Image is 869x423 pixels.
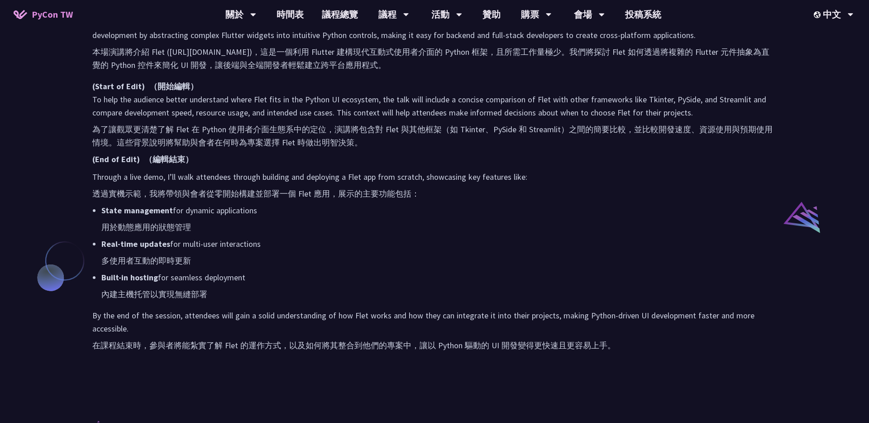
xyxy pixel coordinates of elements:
strong: (End of Edit) [92,154,193,164]
img: Home icon of PyCon TW 2025 [14,10,27,19]
span: PyCon TW [32,8,73,21]
strong: (Start of Edit) [92,81,198,91]
p: This talk introduces ( ), a Python framework that leverages Flutter to build modern, interactive ... [92,15,777,75]
p: By the end of the session, attendees will gain a solid understanding of how Flet works and how th... [92,309,777,356]
img: Locale Icon [814,11,823,18]
a: PyCon TW [5,3,82,26]
p: To help the audience better understand where Flet fits in the Python UI ecosystem, the talk will ... [92,80,777,166]
font: 為了讓觀眾更清楚了解 Flet 在 Python 使用者介面生態系中的定位，演講將包含對 Flet 與其他框架（如 Tkinter、PySide 和 Streamlit）之間的簡要比較，並比較開... [92,124,773,148]
font: （開始編輯） [149,81,198,91]
font: 本場演講將介紹 Flet ([URL][DOMAIN_NAME])，這是一個利用 Flutter 建構現代互動式使用者介面的 Python 框架，且所需工作量極少。我們將探討 Flet 如何透過... [92,47,769,70]
strong: State management [101,205,173,216]
li: for seamless deployment [101,271,777,304]
font: 透過實機示範，我將帶領與會者從零開始構建並部署一個 Flet 應用，展示的主要功能包括： [92,188,420,199]
font: 用於動態應用的狀態管理 [101,222,191,232]
p: Through a live demo, I’ll walk attendees through building and deploying a Flet app from scratch, ... [92,170,777,204]
li: for multi-user interactions [101,237,777,271]
font: 多使用者互動的即時更新 [101,255,191,266]
strong: Built-in hosting [101,272,158,283]
strong: Real-time updates [101,239,170,249]
font: 在課程結束時，參與者將能紮實了解 Flet 的運作方式，以及如何將其整合到他們的專案中，讓以 Python 驅動的 UI 開發變得更快速且更容易上手。 [92,340,616,351]
li: for dynamic applications [101,204,777,237]
font: （編輯結束） [144,154,193,164]
font: 內建主機托管以實現無縫部署 [101,289,207,299]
